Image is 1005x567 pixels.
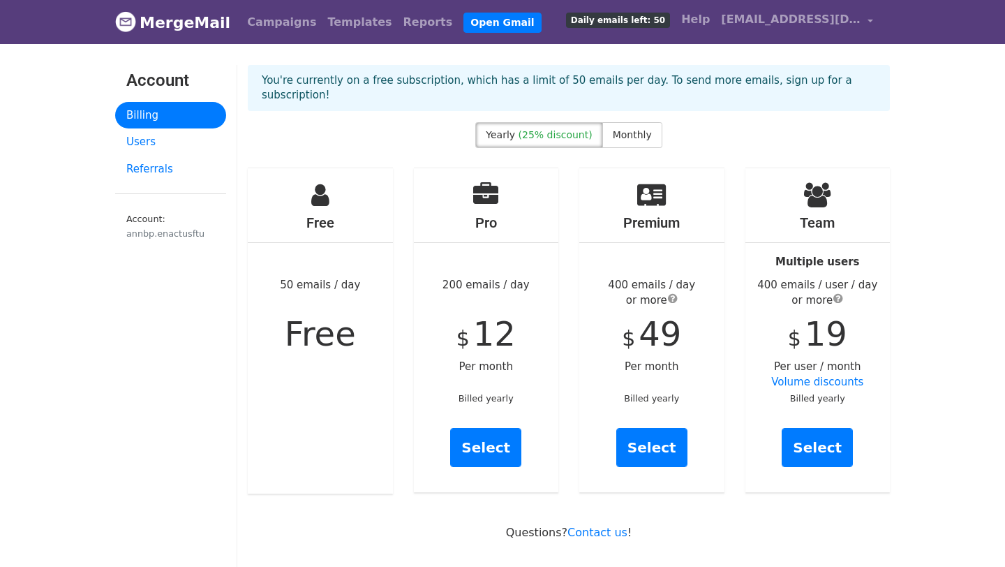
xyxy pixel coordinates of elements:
[566,13,670,28] span: Daily emails left: 50
[241,8,322,36] a: Campaigns
[463,13,541,33] a: Open Gmail
[456,326,470,351] span: $
[745,214,891,231] h4: Team
[322,8,397,36] a: Templates
[126,214,215,240] small: Account:
[285,314,356,353] span: Free
[676,6,715,34] a: Help
[771,376,863,388] a: Volume discounts
[126,227,215,240] div: annbp.enactusftu
[115,102,226,129] a: Billing
[248,525,890,540] p: Questions? !
[248,168,393,494] div: 50 emails / day
[262,73,876,103] p: You're currently on a free subscription, which has a limit of 50 emails per day. To send more ema...
[745,168,891,492] div: Per user / month
[560,6,676,34] a: Daily emails left: 50
[579,214,724,231] h4: Premium
[775,256,859,268] strong: Multiple users
[398,8,459,36] a: Reports
[126,71,215,91] h3: Account
[115,11,136,32] img: MergeMail logo
[414,168,559,492] div: 200 emails / day Per month
[782,428,853,467] a: Select
[721,11,861,28] span: [EMAIL_ADDRESS][DOMAIN_NAME]
[579,277,724,309] div: 400 emails / day or more
[473,314,516,353] span: 12
[450,428,521,467] a: Select
[613,129,652,140] span: Monthly
[579,168,724,492] div: Per month
[790,393,845,404] small: Billed yearly
[459,393,514,404] small: Billed yearly
[486,129,515,140] span: Yearly
[115,128,226,156] a: Users
[624,393,679,404] small: Billed yearly
[622,326,635,351] span: $
[805,314,847,353] span: 19
[519,129,593,140] span: (25% discount)
[567,526,627,539] a: Contact us
[745,277,891,309] div: 400 emails / user / day or more
[248,214,393,231] h4: Free
[115,156,226,183] a: Referrals
[639,314,681,353] span: 49
[616,428,687,467] a: Select
[115,8,230,37] a: MergeMail
[715,6,879,38] a: [EMAIL_ADDRESS][DOMAIN_NAME]
[788,326,801,351] span: $
[414,214,559,231] h4: Pro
